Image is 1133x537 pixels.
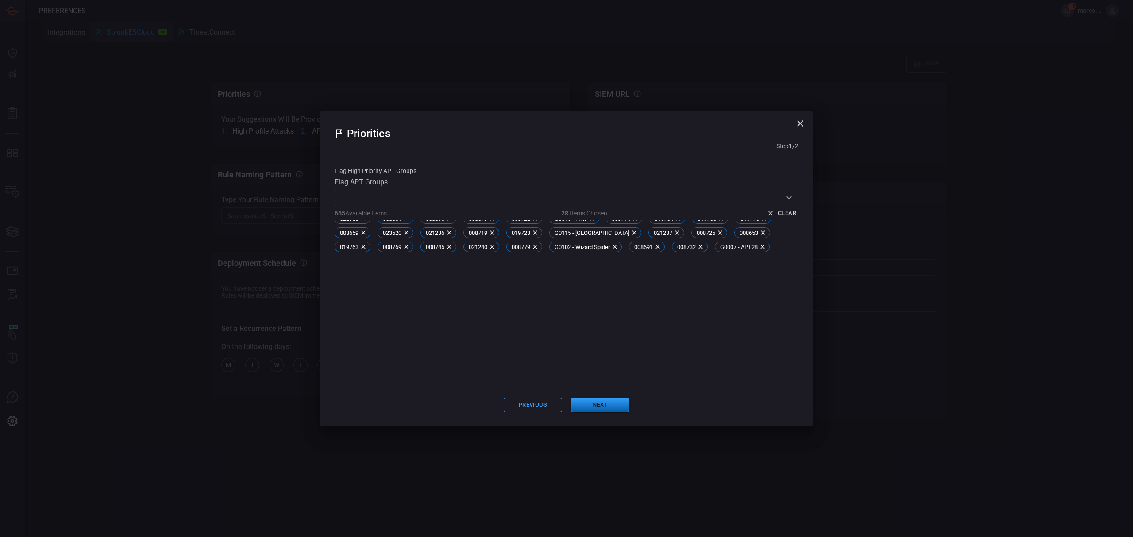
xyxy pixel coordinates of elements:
div: 008769 [378,242,413,252]
b: 665 [335,210,345,217]
div: Items Chosen [561,210,607,217]
span: 008719 [466,230,490,236]
div: Available Items [335,210,387,217]
div: 021240 [463,242,499,252]
div: Flag High Priority APT Groups [335,167,798,174]
div: 008745 [420,242,456,252]
button: Next [571,398,629,412]
span: 008691 [631,244,656,250]
h2: Priorities [347,125,390,142]
span: 021240 [466,244,490,250]
div: 021237 [648,227,684,238]
span: 019763 [337,244,362,250]
button: Previous [504,398,562,412]
span: 008732 [674,244,699,250]
div: 008659 [335,227,370,238]
button: Clear [765,210,798,217]
span: G0102 - Wizard Spider [551,244,613,250]
span: G0115 - [GEOGRAPHIC_DATA] [551,230,632,236]
span: 023520 [380,230,405,236]
div: G0115 - [GEOGRAPHIC_DATA] [549,227,641,238]
span: 008725 [694,230,718,236]
div: 008653 [734,227,770,238]
div: 008779 [506,242,542,252]
div: 008725 [691,227,727,238]
div: 008732 [672,242,708,252]
button: Open [783,192,795,204]
span: 021236 [423,230,447,236]
span: G0007 - APT28 [717,244,761,250]
div: 019723 [506,227,542,238]
span: 008745 [423,244,447,250]
span: 019723 [509,230,533,236]
span: 008779 [509,244,533,250]
div: G0102 - Wizard Spider [549,242,622,252]
span: 008653 [736,230,761,236]
b: 28 [561,210,568,217]
span: 021237 [651,230,675,236]
div: 023520 [378,227,413,238]
div: 008719 [463,227,499,238]
div: 019763 [335,242,370,252]
label: Flag APT Groups [335,178,798,186]
div: G0007 - APT28 [715,242,770,252]
div: Step 1 / 2 [776,142,798,150]
span: 008769 [380,244,405,250]
div: 021236 [420,227,456,238]
span: 008659 [337,230,362,236]
div: 008691 [629,242,665,252]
